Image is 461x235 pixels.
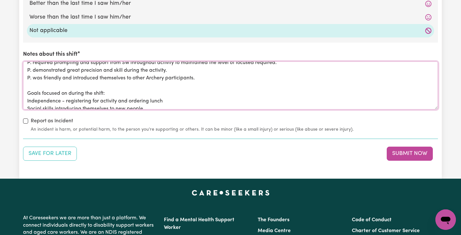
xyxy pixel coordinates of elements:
[29,27,432,35] label: Not applicable
[258,228,291,233] a: Media Centre
[31,117,73,125] label: Report as Incident
[31,126,438,133] small: An incident is harm, or potential harm, to the person you're supporting or others. It can be mino...
[258,217,289,223] a: The Founders
[29,13,432,21] label: Worse than the last time I saw him/her
[435,209,456,230] iframe: Button to launch messaging window
[192,190,270,195] a: Careseekers home page
[23,50,77,59] label: Notes about this shift
[23,147,77,161] button: Save your job report
[352,228,420,233] a: Charter of Customer Service
[23,61,438,109] textarea: P. was picked from their home at 10am by SW P. was very happy and talkative throughout the shift ...
[164,217,234,230] a: Find a Mental Health Support Worker
[352,217,392,223] a: Code of Conduct
[387,147,433,161] button: Submit your job report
